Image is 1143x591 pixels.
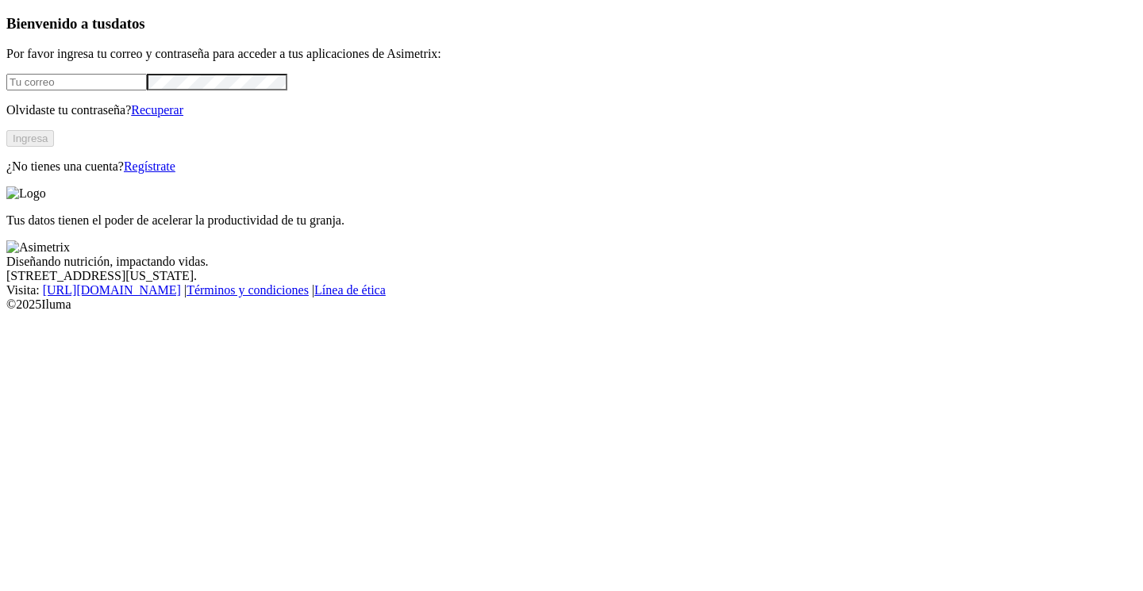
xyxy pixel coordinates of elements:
p: ¿No tienes una cuenta? [6,159,1137,174]
a: Términos y condiciones [187,283,309,297]
a: Regístrate [124,159,175,173]
a: Línea de ética [314,283,386,297]
a: [URL][DOMAIN_NAME] [43,283,181,297]
span: datos [111,15,145,32]
div: © 2025 Iluma [6,297,1137,312]
p: Tus datos tienen el poder de acelerar la productividad de tu granja. [6,213,1137,228]
button: Ingresa [6,130,54,147]
h3: Bienvenido a tus [6,15,1137,33]
input: Tu correo [6,74,147,90]
img: Asimetrix [6,240,70,255]
div: Visita : | | [6,283,1137,297]
div: Diseñando nutrición, impactando vidas. [6,255,1137,269]
a: Recuperar [131,103,183,117]
p: Por favor ingresa tu correo y contraseña para acceder a tus aplicaciones de Asimetrix: [6,47,1137,61]
img: Logo [6,186,46,201]
p: Olvidaste tu contraseña? [6,103,1137,117]
div: [STREET_ADDRESS][US_STATE]. [6,269,1137,283]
